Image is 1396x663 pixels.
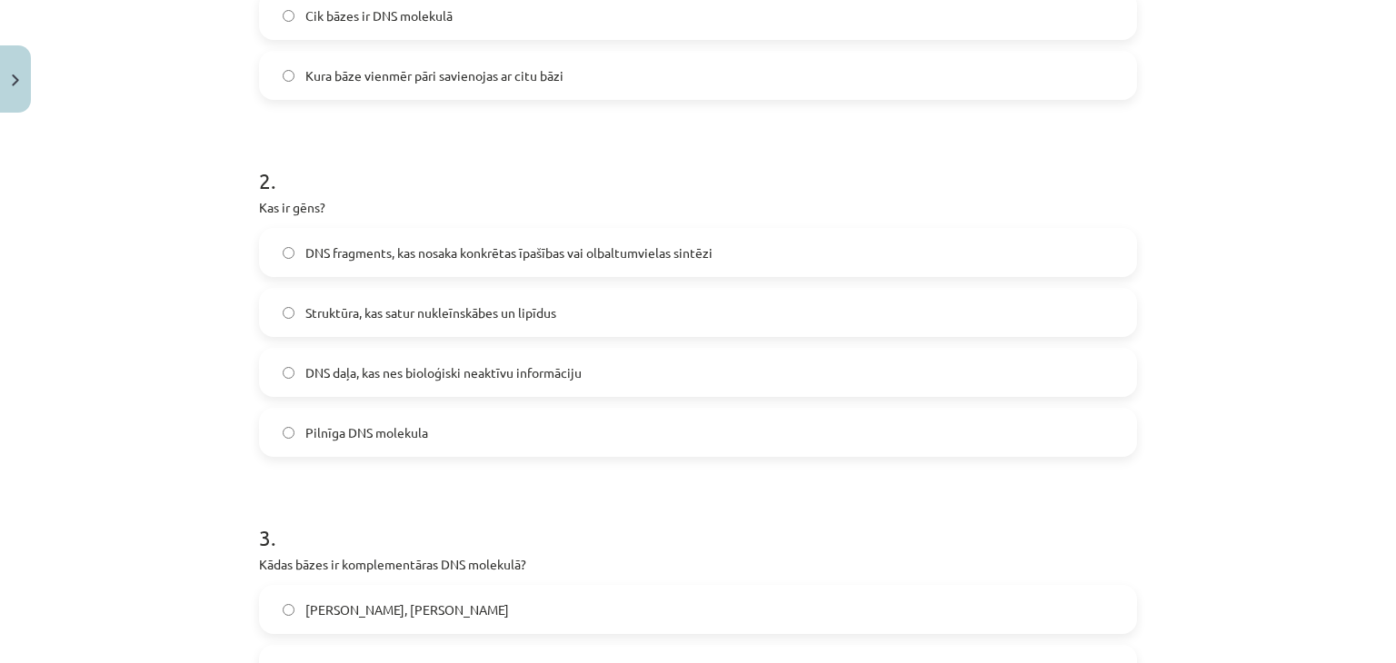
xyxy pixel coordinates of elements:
[259,136,1137,193] h1: 2 .
[305,600,509,619] span: [PERSON_NAME], [PERSON_NAME]
[259,555,1137,574] p: Kādas bāzes ir komplementāras DNS molekulā?
[259,198,1137,217] p: Kas ir gēns?
[12,74,19,86] img: icon-close-lesson-0947bae3869378f0d4975bcd49f059093ad1ed9edebbc8119c70593378902aed.svg
[283,367,294,379] input: DNS daļa, kas nes bioloģiski neaktīvu informāciju
[283,247,294,259] input: DNS fragments, kas nosaka konkrētas īpašības vai olbaltumvielas sintēzi
[283,70,294,82] input: Kura bāze vienmēr pāri savienojas ar citu bāzi
[283,307,294,319] input: Struktūra, kas satur nukleīnskābes un lipīdus
[305,66,563,85] span: Kura bāze vienmēr pāri savienojas ar citu bāzi
[305,303,556,322] span: Struktūra, kas satur nukleīnskābes un lipīdus
[283,604,294,616] input: [PERSON_NAME], [PERSON_NAME]
[283,427,294,439] input: Pilnīga DNS molekula
[305,363,582,382] span: DNS daļa, kas nes bioloģiski neaktīvu informāciju
[259,493,1137,549] h1: 3 .
[283,10,294,22] input: Cik bāzes ir DNS molekulā
[305,6,453,25] span: Cik bāzes ir DNS molekulā
[305,243,713,262] span: DNS fragments, kas nosaka konkrētas īpašības vai olbaltumvielas sintēzi
[305,423,428,442] span: Pilnīga DNS molekula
